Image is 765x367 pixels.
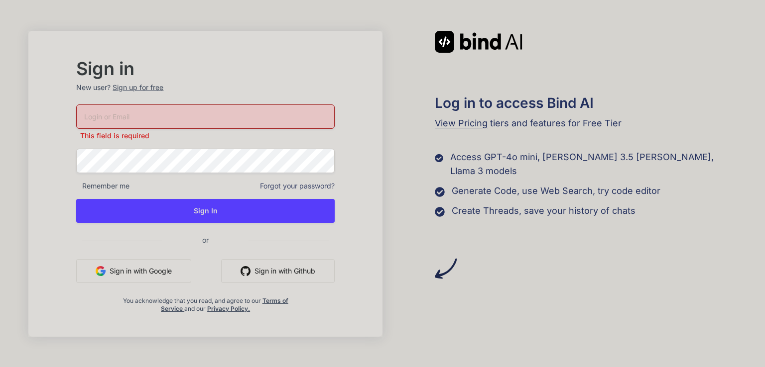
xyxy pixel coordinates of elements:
button: Sign In [76,199,334,223]
span: Remember me [76,181,129,191]
p: Generate Code, use Web Search, try code editor [452,184,660,198]
input: Login or Email [76,104,334,129]
img: arrow [435,258,457,279]
p: tiers and features for Free Tier [435,116,737,130]
p: Create Threads, save your history of chats [452,204,636,218]
a: Privacy Policy. [207,305,250,312]
h2: Sign in [76,61,334,77]
p: This field is required [76,131,334,141]
span: Forgot your password? [260,181,335,191]
span: View Pricing [435,118,488,128]
div: You acknowledge that you read, and agree to our and our [120,291,292,313]
img: Bind AI logo [435,31,522,53]
div: Sign up for free [113,83,163,92]
p: New user? [76,83,334,104]
p: Access GPT-4o mini, [PERSON_NAME] 3.5 [PERSON_NAME], Llama 3 models [450,150,737,178]
img: github [241,266,251,276]
button: Sign in with Google [76,259,191,283]
a: Terms of Service [161,297,288,312]
img: google [96,266,106,276]
button: Sign in with Github [221,259,335,283]
span: or [162,228,249,252]
h2: Log in to access Bind AI [435,92,737,113]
